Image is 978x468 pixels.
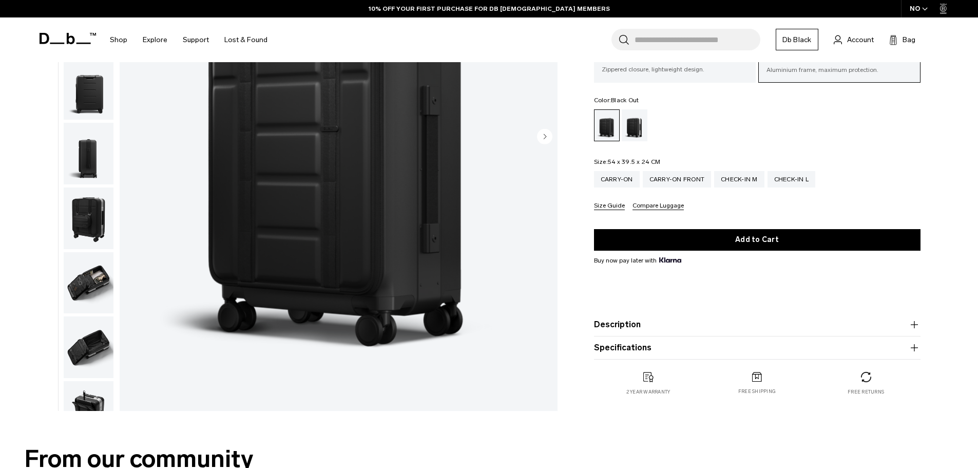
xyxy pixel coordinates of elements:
[768,171,816,188] a: Check-in L
[848,388,884,396] p: Free returns
[594,47,756,82] a: Ramverk Zippered closure, lightweight design.
[64,316,113,378] img: Ramverk Pro Front-access Carry-on Black Out
[594,342,921,354] button: Specifications
[594,109,620,141] a: Black Out
[594,256,681,265] span: Buy now pay later with
[608,158,660,165] span: 54 x 39.5 x 24 CM
[766,65,912,74] p: Aluminium frame, maximum protection.
[537,128,552,146] button: Next slide
[622,109,647,141] a: Silver
[594,202,625,210] button: Size Guide
[63,381,114,443] button: Ramverk Pro Front-access Carry-on Black Out
[594,97,639,103] legend: Color:
[594,159,661,165] legend: Size:
[659,257,681,263] img: {"height" => 20, "alt" => "Klarna"}
[63,252,114,314] button: Ramverk Pro Front-access Carry-on Black Out
[183,22,209,58] a: Support
[776,29,818,50] a: Db Black
[102,17,275,62] nav: Main Navigation
[63,187,114,250] button: Ramverk Pro Front-access Carry-on Black Out
[63,122,114,185] button: Ramverk Pro Front-access Carry-on Black Out
[64,188,113,249] img: Ramverk Pro Front-access Carry-on Black Out
[834,33,874,46] a: Account
[847,34,874,45] span: Account
[63,316,114,379] button: Ramverk Pro Front-access Carry-on Black Out
[889,33,915,46] button: Bag
[903,34,915,45] span: Bag
[594,171,640,188] a: Carry-on
[64,123,113,184] img: Ramverk Pro Front-access Carry-on Black Out
[143,22,167,58] a: Explore
[64,381,113,443] img: Ramverk Pro Front-access Carry-on Black Out
[632,202,684,210] button: Compare Luggage
[738,388,776,396] p: Free shipping
[643,171,712,188] a: Carry-on Front
[64,58,113,120] img: Ramverk Pro Front-access Carry-on Black Out
[611,97,639,104] span: Black Out
[63,58,114,120] button: Ramverk Pro Front-access Carry-on Black Out
[224,22,267,58] a: Lost & Found
[110,22,127,58] a: Shop
[369,4,610,13] a: 10% OFF YOUR FIRST PURCHASE FOR DB [DEMOGRAPHIC_DATA] MEMBERS
[626,388,670,396] p: 2 year warranty
[602,65,749,74] p: Zippered closure, lightweight design.
[64,252,113,314] img: Ramverk Pro Front-access Carry-on Black Out
[594,319,921,331] button: Description
[714,171,764,188] a: Check-in M
[594,229,921,251] button: Add to Cart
